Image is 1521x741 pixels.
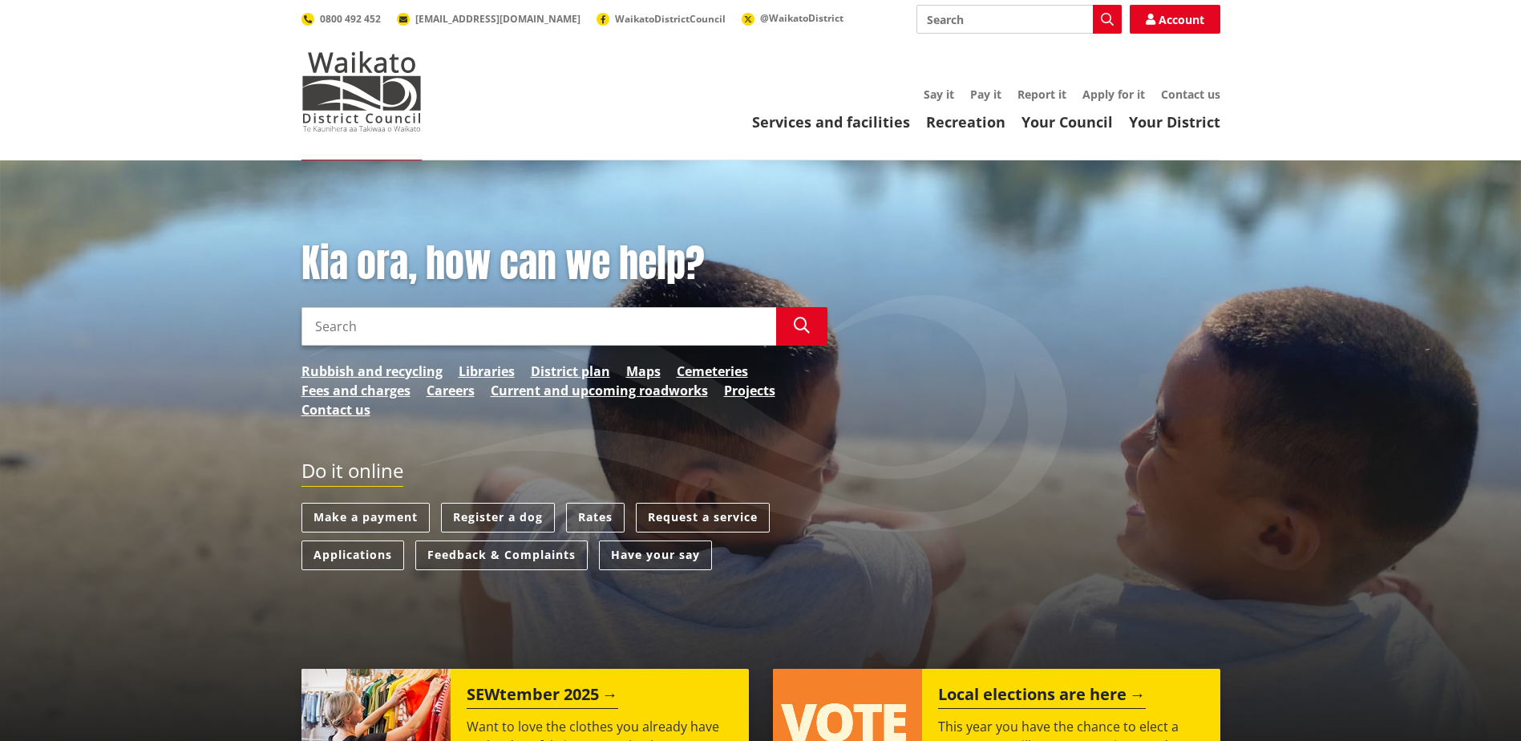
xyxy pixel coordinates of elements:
[301,51,422,132] img: Waikato District Council - Te Kaunihera aa Takiwaa o Waikato
[926,112,1005,132] a: Recreation
[427,381,475,400] a: Careers
[415,541,588,570] a: Feedback & Complaints
[301,381,411,400] a: Fees and charges
[301,307,776,346] input: Search input
[397,12,580,26] a: [EMAIL_ADDRESS][DOMAIN_NAME]
[301,541,404,570] a: Applications
[1130,5,1220,34] a: Account
[677,362,748,381] a: Cemeteries
[459,362,515,381] a: Libraries
[1161,87,1220,102] a: Contact us
[970,87,1001,102] a: Pay it
[615,12,726,26] span: WaikatoDistrictCouncil
[441,503,555,532] a: Register a dog
[301,460,403,488] h2: Do it online
[924,87,954,102] a: Say it
[566,503,625,532] a: Rates
[415,12,580,26] span: [EMAIL_ADDRESS][DOMAIN_NAME]
[320,12,381,26] span: 0800 492 452
[760,11,843,25] span: @WaikatoDistrict
[599,541,712,570] a: Have your say
[491,381,708,400] a: Current and upcoming roadworks
[1021,112,1113,132] a: Your Council
[742,11,843,25] a: @WaikatoDistrict
[1082,87,1145,102] a: Apply for it
[301,12,381,26] a: 0800 492 452
[724,381,775,400] a: Projects
[752,112,910,132] a: Services and facilities
[1017,87,1066,102] a: Report it
[301,503,430,532] a: Make a payment
[301,241,827,287] h1: Kia ora, how can we help?
[467,685,618,709] h2: SEWtember 2025
[916,5,1122,34] input: Search input
[301,362,443,381] a: Rubbish and recycling
[626,362,661,381] a: Maps
[636,503,770,532] a: Request a service
[938,685,1146,709] h2: Local elections are here
[1129,112,1220,132] a: Your District
[597,12,726,26] a: WaikatoDistrictCouncil
[301,400,370,419] a: Contact us
[531,362,610,381] a: District plan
